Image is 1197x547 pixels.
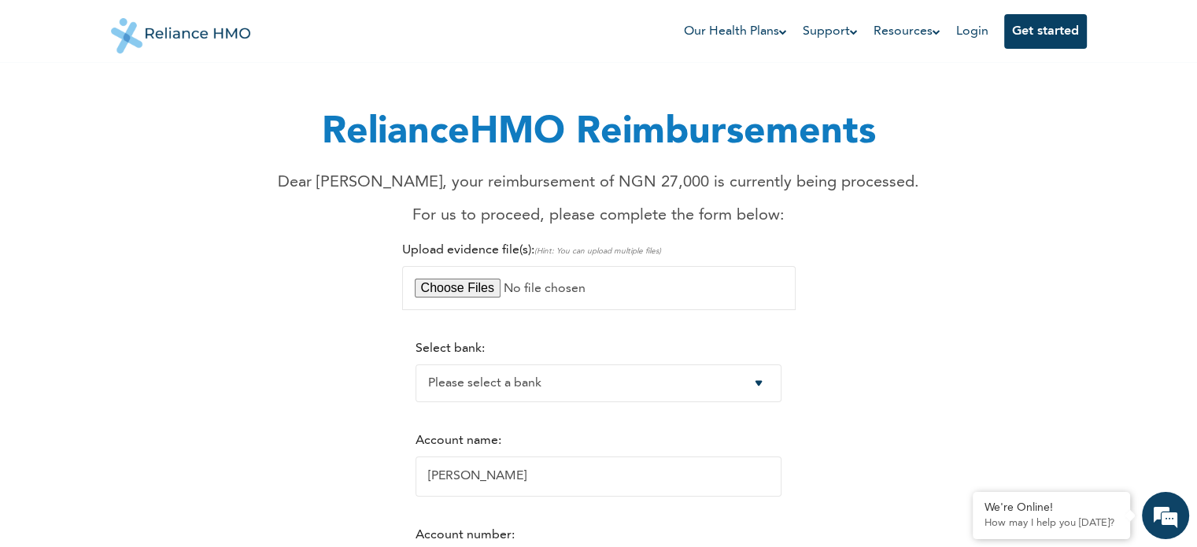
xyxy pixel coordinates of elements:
[111,6,251,54] img: Reliance HMO's Logo
[416,434,501,447] label: Account name:
[956,25,988,38] a: Login
[154,463,301,512] div: FAQs
[8,490,154,501] span: Conversation
[803,22,858,41] a: Support
[1004,14,1087,49] button: Get started
[416,342,485,355] label: Select bank:
[402,244,661,257] label: Upload evidence file(s):
[8,408,300,463] textarea: Type your message and hit 'Enter'
[985,501,1118,515] div: We're Online!
[416,529,515,541] label: Account number:
[278,171,919,194] p: Dear [PERSON_NAME], your reimbursement of NGN 27,000 is currently being processed.
[874,22,940,41] a: Resources
[258,8,296,46] div: Minimize live chat window
[29,79,64,118] img: d_794563401_company_1708531726252_794563401
[684,22,787,41] a: Our Health Plans
[534,247,661,255] span: (Hint: You can upload multiple files)
[82,88,264,109] div: Chat with us now
[985,517,1118,530] p: How may I help you today?
[91,187,217,346] span: We're online!
[278,204,919,227] p: For us to proceed, please complete the form below:
[278,105,919,161] h1: RelianceHMO Reimbursements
